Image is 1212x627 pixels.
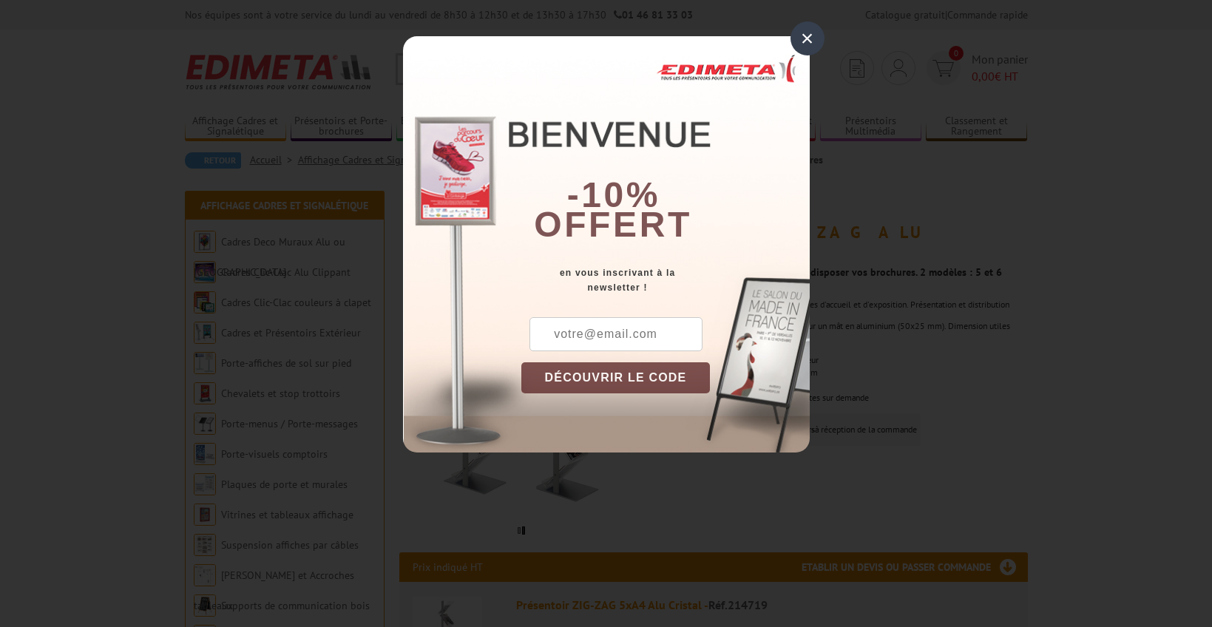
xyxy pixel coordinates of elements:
button: DÉCOUVRIR LE CODE [521,362,711,393]
b: -10% [567,175,660,214]
input: votre@email.com [529,317,703,351]
div: en vous inscrivant à la newsletter ! [521,265,810,295]
div: × [790,21,825,55]
font: offert [534,205,692,244]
